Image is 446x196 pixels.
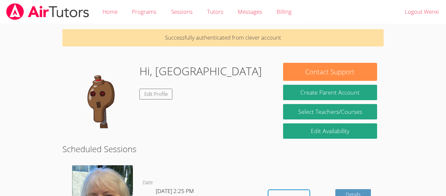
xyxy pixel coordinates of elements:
span: [DATE] 2:25 PM [156,187,194,195]
button: Create Parent Account [283,85,377,100]
h2: Scheduled Sessions [62,143,384,155]
button: Contact Support [283,63,377,81]
dt: Date [143,179,153,187]
a: Select Teachers/Courses [283,104,377,119]
img: airtutors_banner-c4298cdbf04f3fff15de1276eac7730deb9818008684d7c2e4769d2f7ddbe033.png [6,3,90,20]
img: default.png [69,63,134,128]
h1: Hi, [GEOGRAPHIC_DATA] [139,63,262,80]
a: Edit Profile [139,89,173,99]
span: Messages [238,8,262,15]
a: Edit Availability [283,123,377,139]
p: Successfully authenticated from clever account [62,29,384,46]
